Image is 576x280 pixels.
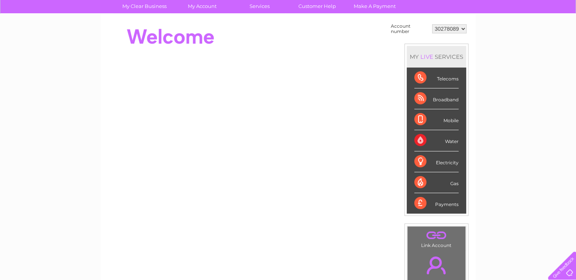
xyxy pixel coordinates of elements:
[407,46,466,68] div: MY SERVICES
[551,32,569,38] a: Log out
[414,151,459,172] div: Electricity
[433,4,485,13] a: 0333 014 3131
[483,32,506,38] a: Telecoms
[419,53,435,60] div: LIVE
[443,32,457,38] a: Water
[109,4,467,37] div: Clear Business is a trading name of Verastar Limited (registered in [GEOGRAPHIC_DATA] No. 3667643...
[414,193,459,214] div: Payments
[414,172,459,193] div: Gas
[20,20,59,43] img: logo.png
[510,32,521,38] a: Blog
[414,109,459,130] div: Mobile
[409,228,464,242] a: .
[414,68,459,88] div: Telecoms
[414,130,459,151] div: Water
[409,252,464,278] a: .
[389,22,430,36] td: Account number
[414,88,459,109] div: Broadband
[407,226,466,250] td: Link Account
[526,32,544,38] a: Contact
[462,32,478,38] a: Energy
